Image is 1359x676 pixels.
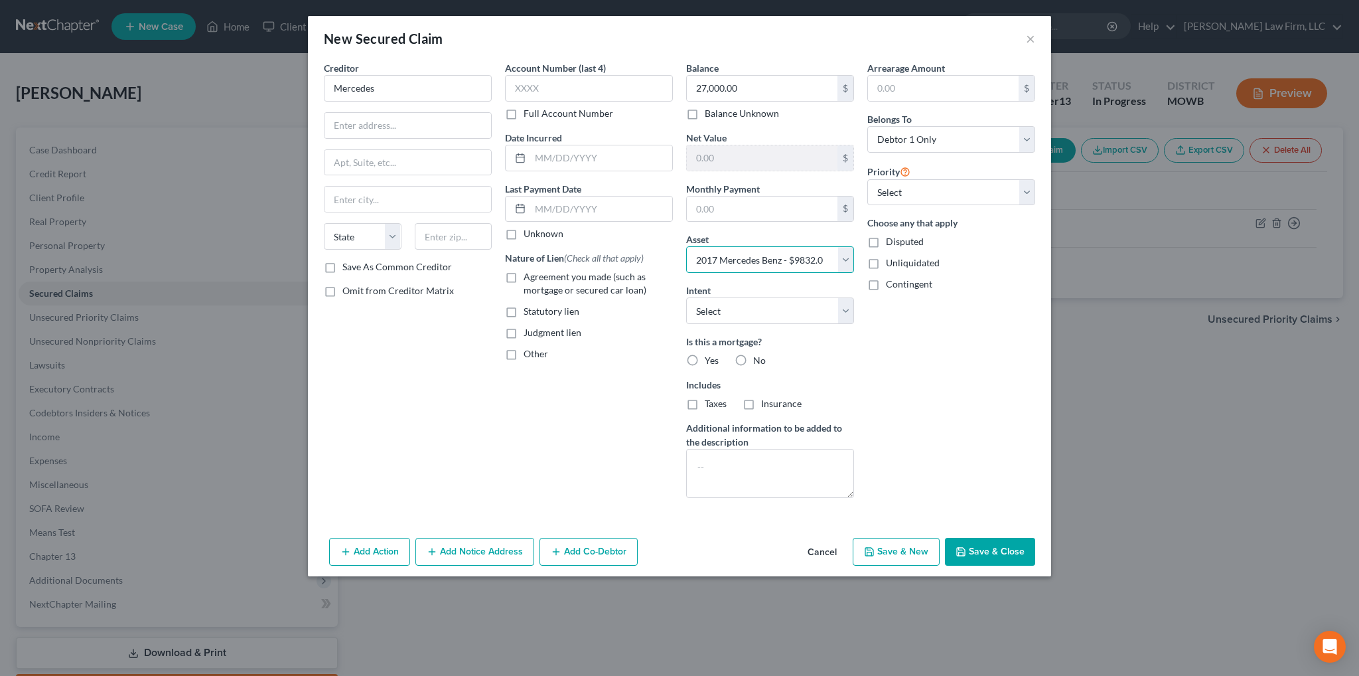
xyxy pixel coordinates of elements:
[853,538,940,566] button: Save & New
[868,76,1019,101] input: 0.00
[505,75,673,102] input: XXXX
[342,260,452,274] label: Save As Common Creditor
[687,197,837,222] input: 0.00
[524,305,579,317] span: Statutory lien
[524,327,581,338] span: Judgment lien
[324,187,491,212] input: Enter city...
[686,335,854,349] label: Is this a mortgage?
[324,75,492,102] input: Search creditor by name...
[687,76,837,101] input: 0.00
[505,131,562,145] label: Date Incurred
[324,113,491,138] input: Enter address...
[329,538,410,566] button: Add Action
[524,107,613,120] label: Full Account Number
[753,355,766,366] span: No
[686,378,854,392] label: Includes
[797,539,847,566] button: Cancel
[324,62,359,74] span: Creditor
[867,216,1035,230] label: Choose any that apply
[837,197,853,222] div: $
[686,61,719,75] label: Balance
[867,114,912,125] span: Belongs To
[415,223,492,250] input: Enter zip...
[524,271,646,296] span: Agreement you made (such as mortgage or secured car loan)
[505,182,581,196] label: Last Payment Date
[524,227,563,240] label: Unknown
[564,252,644,264] span: (Check all that apply)
[530,197,672,222] input: MM/DD/YYYY
[1026,31,1035,46] button: ×
[505,251,644,265] label: Nature of Lien
[886,236,924,247] span: Disputed
[686,182,760,196] label: Monthly Payment
[505,61,606,75] label: Account Number (last 4)
[886,257,940,268] span: Unliquidated
[415,538,534,566] button: Add Notice Address
[342,285,454,296] span: Omit from Creditor Matrix
[837,76,853,101] div: $
[539,538,638,566] button: Add Co-Debtor
[686,421,854,449] label: Additional information to be added to the description
[761,398,802,409] span: Insurance
[705,355,719,366] span: Yes
[524,348,548,359] span: Other
[324,29,443,48] div: New Secured Claim
[886,278,932,290] span: Contingent
[1019,76,1035,101] div: $
[945,538,1035,566] button: Save & Close
[324,150,491,175] input: Apt, Suite, etc...
[867,61,945,75] label: Arrearage Amount
[837,145,853,171] div: $
[705,107,779,120] label: Balance Unknown
[530,145,672,171] input: MM/DD/YYYY
[1314,631,1346,663] div: Open Intercom Messenger
[686,131,727,145] label: Net Value
[867,163,910,179] label: Priority
[705,398,727,409] span: Taxes
[686,234,709,245] span: Asset
[686,284,711,297] label: Intent
[687,145,837,171] input: 0.00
